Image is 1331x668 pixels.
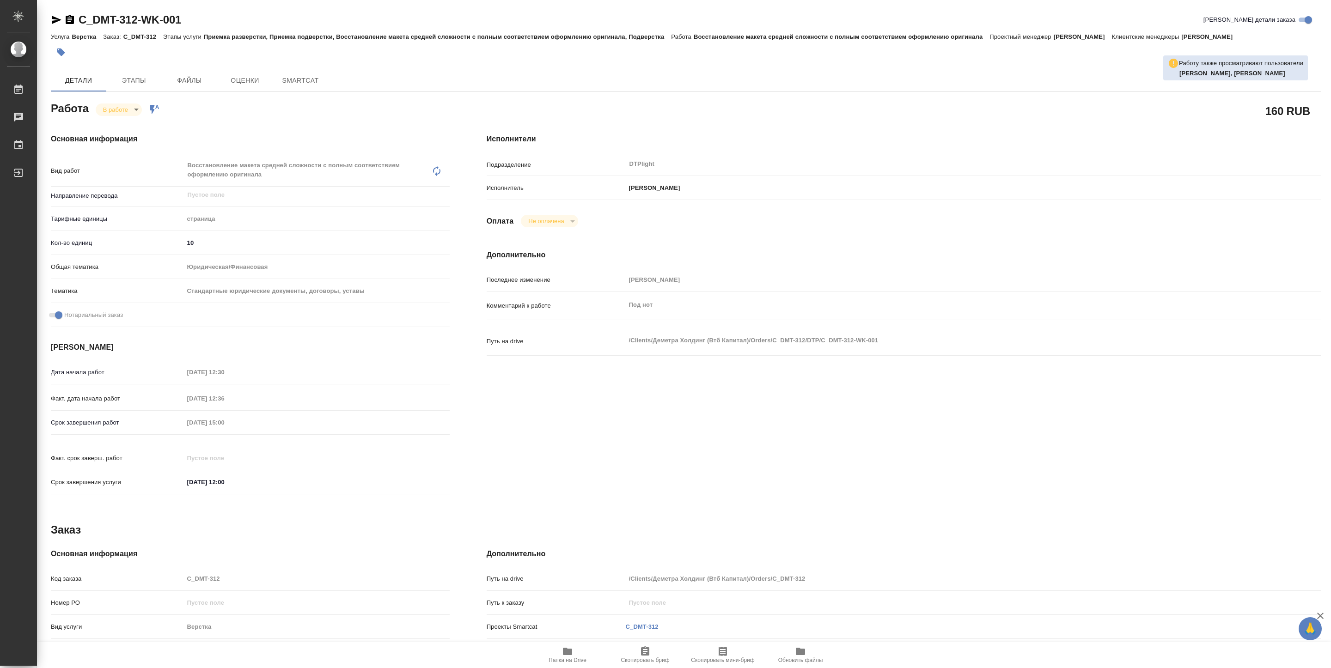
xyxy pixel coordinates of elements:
[184,283,450,299] div: Стандартные юридические документы, договоры, уставы
[184,451,265,465] input: Пустое поле
[487,216,514,227] h4: Оплата
[51,191,184,200] p: Направление перевода
[51,574,184,583] p: Код заказа
[51,134,450,145] h4: Основная информация
[112,75,156,86] span: Этапы
[1302,619,1318,638] span: 🙏
[51,598,184,607] p: Номер РО
[626,183,680,193] p: [PERSON_NAME]
[487,337,626,346] p: Путь на drive
[606,642,684,668] button: Скопировать бриф
[56,75,101,86] span: Детали
[184,416,265,429] input: Пустое поле
[223,75,267,86] span: Оценки
[51,418,184,427] p: Срок завершения работ
[1179,69,1303,78] p: Васильева Ольга, Гусельников Роман
[529,642,606,668] button: Папка на Drive
[487,160,626,170] p: Подразделение
[487,249,1321,261] h4: Дополнительно
[51,622,184,632] p: Вид услуги
[184,236,450,249] input: ✎ Введи что-нибудь
[626,333,1252,348] textarea: /Clients/Деметра Холдинг (Втб Капитал)/Orders/C_DMT-312/DTP/C_DMT-312-WK-001
[1179,59,1303,68] p: Работу также просматривают пользователи
[51,33,72,40] p: Услуга
[51,166,184,176] p: Вид работ
[163,33,204,40] p: Этапы услуги
[51,214,184,224] p: Тарифные единицы
[51,99,89,116] h2: Работа
[51,478,184,487] p: Срок завершения услуги
[184,620,450,633] input: Пустое поле
[626,572,1252,585] input: Пустое поле
[184,475,265,489] input: ✎ Введи что-нибудь
[187,189,428,200] input: Пустое поле
[51,42,71,62] button: Добавить тэг
[184,572,450,585] input: Пустое поле
[487,301,626,310] p: Комментарий к работе
[626,623,659,630] a: C_DMT-312
[684,642,762,668] button: Скопировать мини-бриф
[184,392,265,405] input: Пустое поле
[72,33,103,40] p: Верстка
[184,365,265,379] input: Пустое поле
[778,657,823,663] span: Обновить файлы
[100,106,131,114] button: В работе
[96,103,142,116] div: В работе
[549,657,586,663] span: Папка на Drive
[79,13,181,26] a: C_DMT-312-WK-001
[51,342,450,353] h4: [PERSON_NAME]
[51,454,184,463] p: Факт. срок заверш. работ
[989,33,1053,40] p: Проектный менеджер
[64,310,123,320] span: Нотариальный заказ
[51,286,184,296] p: Тематика
[626,596,1252,609] input: Пустое поле
[184,259,450,275] div: Юридическая/Финансовая
[1181,33,1239,40] p: [PERSON_NAME]
[1203,15,1295,24] span: [PERSON_NAME] детали заказа
[487,134,1321,145] h4: Исполнители
[487,183,626,193] p: Исполнитель
[487,574,626,583] p: Путь на drive
[621,657,669,663] span: Скопировать бриф
[51,262,184,272] p: Общая тематика
[762,642,839,668] button: Обновить файлы
[487,598,626,607] p: Путь к заказу
[487,275,626,285] p: Последнее изменение
[626,297,1252,313] textarea: Под нот
[487,548,1321,559] h4: Дополнительно
[278,75,323,86] span: SmartCat
[184,211,450,227] div: страница
[694,33,989,40] p: Восстановление макета средней сложности с полным соответствием оформлению оригинала
[51,394,184,403] p: Факт. дата начала работ
[123,33,163,40] p: C_DMT-312
[184,596,450,609] input: Пустое поле
[204,33,671,40] p: Приемка разверстки, Приемка подверстки, Восстановление макета средней сложности с полным соответс...
[1112,33,1182,40] p: Клиентские менеджеры
[51,548,450,559] h4: Основная информация
[487,622,626,632] p: Проекты Smartcat
[626,273,1252,286] input: Пустое поле
[1265,103,1310,119] h2: 160 RUB
[521,215,578,227] div: В работе
[51,14,62,25] button: Скопировать ссылку для ЯМессенджера
[64,14,75,25] button: Скопировать ссылку
[691,657,754,663] span: Скопировать мини-бриф
[525,217,567,225] button: Не оплачена
[103,33,123,40] p: Заказ:
[51,522,81,537] h2: Заказ
[51,238,184,248] p: Кол-во единиц
[1299,617,1322,640] button: 🙏
[1054,33,1112,40] p: [PERSON_NAME]
[167,75,212,86] span: Файлы
[51,368,184,377] p: Дата начала работ
[671,33,694,40] p: Работа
